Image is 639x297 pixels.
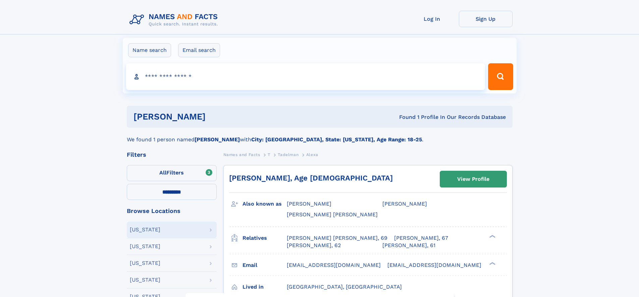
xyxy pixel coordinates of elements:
div: [US_STATE] [130,244,160,249]
span: [PERSON_NAME] [287,201,331,207]
h3: Relatives [243,232,287,244]
h3: Lived in [243,281,287,293]
h3: Email [243,259,287,271]
div: ❯ [488,261,496,266]
h1: [PERSON_NAME] [134,113,303,121]
img: Logo Names and Facts [127,11,223,29]
a: Sign Up [459,11,513,27]
div: Browse Locations [127,208,217,214]
a: [PERSON_NAME], 67 [394,234,448,242]
span: Tadelman [278,152,299,157]
span: [EMAIL_ADDRESS][DOMAIN_NAME] [387,262,481,268]
span: [GEOGRAPHIC_DATA], [GEOGRAPHIC_DATA] [287,284,402,290]
a: View Profile [440,171,507,187]
span: T [268,152,270,157]
b: City: [GEOGRAPHIC_DATA], State: [US_STATE], Age Range: 18-25 [251,136,422,143]
div: [US_STATE] [130,277,160,283]
button: Search Button [488,63,513,90]
div: Found 1 Profile In Our Records Database [302,114,506,121]
span: Alexa [306,152,318,157]
label: Filters [127,165,217,181]
label: Name search [128,43,171,57]
b: [PERSON_NAME] [195,136,240,143]
div: Filters [127,152,217,158]
h3: Also known as [243,198,287,210]
a: T [268,150,270,159]
span: All [159,169,166,176]
a: [PERSON_NAME], Age [DEMOGRAPHIC_DATA] [229,174,393,182]
label: Email search [178,43,220,57]
div: View Profile [457,171,489,187]
a: Names and Facts [223,150,260,159]
a: Log In [405,11,459,27]
span: [EMAIL_ADDRESS][DOMAIN_NAME] [287,262,381,268]
div: [US_STATE] [130,261,160,266]
a: [PERSON_NAME], 61 [382,242,435,249]
div: ❯ [488,234,496,238]
input: search input [126,63,485,90]
a: [PERSON_NAME] [PERSON_NAME], 69 [287,234,387,242]
a: [PERSON_NAME], 62 [287,242,341,249]
span: [PERSON_NAME] [382,201,427,207]
span: [PERSON_NAME] [PERSON_NAME] [287,211,378,218]
div: [US_STATE] [130,227,160,232]
div: We found 1 person named with . [127,128,513,144]
a: Tadelman [278,150,299,159]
